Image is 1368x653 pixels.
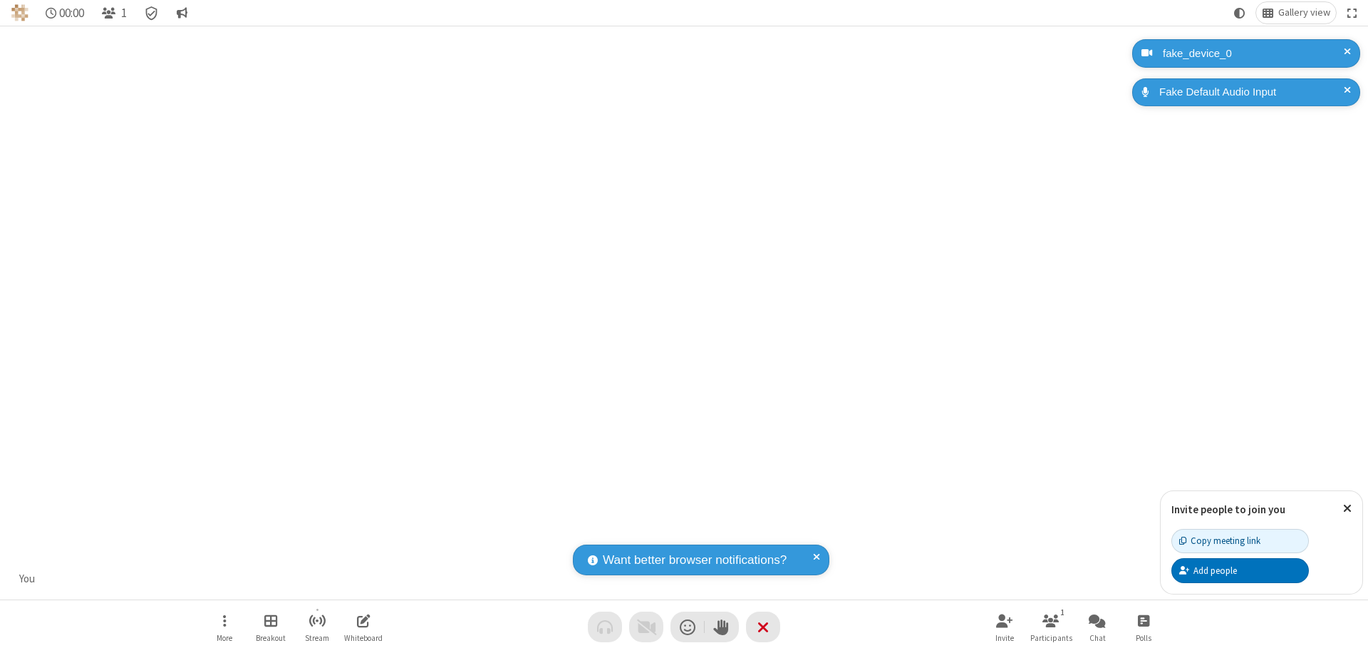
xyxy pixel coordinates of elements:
[95,2,133,24] button: Open participant list
[203,607,246,647] button: Open menu
[305,634,329,642] span: Stream
[138,2,165,24] div: Meeting details Encryption enabled
[342,607,385,647] button: Open shared whiteboard
[121,6,127,20] span: 1
[1278,7,1330,19] span: Gallery view
[11,4,28,21] img: QA Selenium DO NOT DELETE OR CHANGE
[1342,2,1363,24] button: Fullscreen
[1030,634,1072,642] span: Participants
[14,571,41,587] div: You
[1089,634,1106,642] span: Chat
[995,634,1014,642] span: Invite
[249,607,292,647] button: Manage Breakout Rooms
[588,612,622,642] button: Audio problem - check your Internet connection or call by phone
[1171,529,1309,553] button: Copy meeting link
[1171,503,1285,516] label: Invite people to join you
[629,612,663,642] button: Video
[1171,558,1309,582] button: Add people
[1076,607,1119,647] button: Open chat
[170,2,193,24] button: Conversation
[1228,2,1251,24] button: Using system theme
[1332,491,1362,526] button: Close popover
[983,607,1026,647] button: Invite participants (⌘+Shift+I)
[59,6,84,20] span: 00:00
[296,607,338,647] button: Start streaming
[344,634,383,642] span: Whiteboard
[1030,607,1072,647] button: Open participant list
[1256,2,1336,24] button: Change layout
[256,634,286,642] span: Breakout
[670,612,705,642] button: Send a reaction
[1154,84,1349,101] div: Fake Default Audio Input
[1179,534,1260,547] div: Copy meeting link
[1136,634,1151,642] span: Polls
[217,634,232,642] span: More
[746,612,780,642] button: End or leave meeting
[705,612,739,642] button: Raise hand
[1158,46,1349,62] div: fake_device_0
[1122,607,1165,647] button: Open poll
[603,551,787,570] span: Want better browser notifications?
[40,2,90,24] div: Timer
[1057,606,1069,619] div: 1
